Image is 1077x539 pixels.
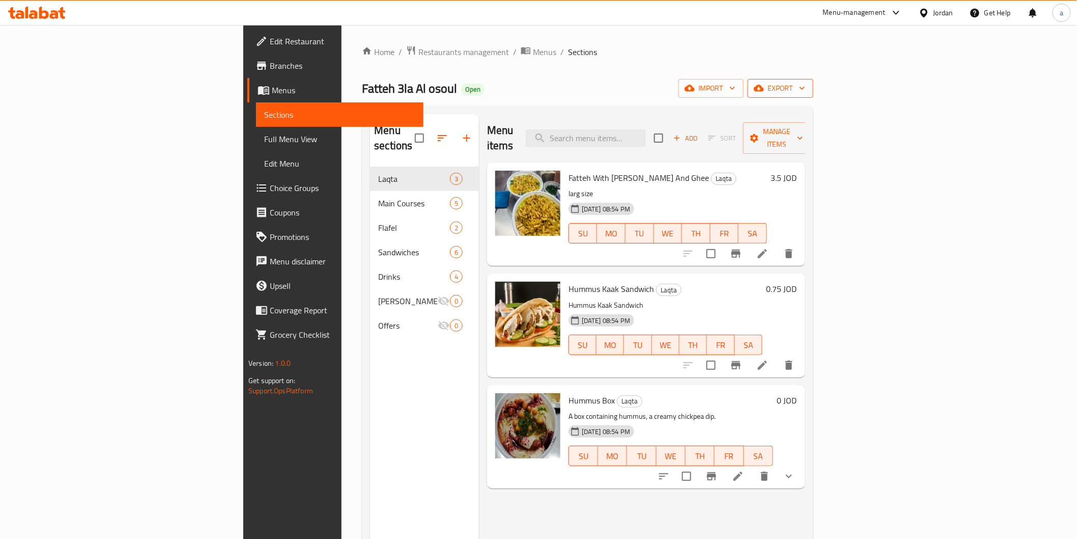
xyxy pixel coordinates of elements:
[690,449,711,464] span: TH
[495,393,560,459] img: Hummus Box
[756,359,769,371] a: Edit menu item
[707,335,734,355] button: FR
[617,395,642,407] span: Laqta
[487,123,514,153] h2: Menu items
[756,82,805,95] span: export
[648,127,669,149] span: Select section
[247,322,423,347] a: Grocery Checklist
[626,223,654,244] button: TU
[270,60,415,72] span: Branches
[370,215,479,240] div: Flafel2
[247,274,423,298] a: Upsell
[370,163,479,342] nav: Menu sections
[450,321,462,331] span: 0
[933,7,953,18] div: Jordan
[247,176,423,200] a: Choice Groups
[657,446,686,466] button: WE
[743,122,811,154] button: Manage items
[652,335,679,355] button: WE
[247,78,423,102] a: Menus
[573,338,592,353] span: SU
[601,338,620,353] span: MO
[578,204,634,214] span: [DATE] 08:54 PM
[521,45,556,59] a: Menus
[264,133,415,145] span: Full Menu View
[418,46,509,58] span: Restaurants management
[450,223,462,233] span: 2
[679,335,707,355] button: TH
[569,446,598,466] button: SU
[378,319,437,332] div: Offers
[748,79,813,98] button: export
[526,129,646,147] input: search
[598,446,627,466] button: MO
[756,248,769,260] a: Edit menu item
[578,316,634,326] span: [DATE] 08:54 PM
[628,338,647,353] span: TU
[568,46,597,58] span: Sections
[378,271,449,283] span: Drinks
[270,182,415,194] span: Choice Groups
[248,374,295,387] span: Get support on:
[682,223,711,244] button: TH
[438,319,450,332] svg: Inactive section
[823,7,886,19] div: Menu-management
[569,170,709,185] span: Fatteh With [PERSON_NAME] And Ghee
[656,338,675,353] span: WE
[715,226,735,241] span: FR
[624,335,651,355] button: TU
[264,157,415,170] span: Edit Menu
[450,319,463,332] div: items
[256,102,423,127] a: Sections
[672,132,699,144] span: Add
[270,206,415,219] span: Coupons
[687,82,735,95] span: import
[378,173,449,185] div: Laqta
[777,464,801,489] button: show more
[724,353,748,378] button: Branch-specific-item
[270,255,415,267] span: Menu disclaimer
[602,449,623,464] span: MO
[438,295,450,307] svg: Inactive section
[676,466,697,487] span: Select to update
[378,246,449,258] span: Sandwiches
[573,449,594,464] span: SU
[247,29,423,53] a: Edit Restaurant
[406,45,509,59] a: Restaurants management
[597,335,624,355] button: MO
[597,223,626,244] button: MO
[569,410,773,423] p: A box containing hummus, a creamy chickpea dip.
[272,84,415,96] span: Menus
[247,200,423,225] a: Coupons
[248,384,313,397] a: Support.OpsPlatform
[378,197,449,209] span: Main Courses
[569,335,597,355] button: SU
[256,151,423,176] a: Edit Menu
[724,241,748,266] button: Branch-specific-item
[370,264,479,289] div: Drinks4
[430,126,455,150] span: Sort sections
[378,222,449,234] span: Flafel
[777,353,801,378] button: delete
[370,191,479,215] div: Main Courses5
[450,246,463,258] div: items
[711,338,730,353] span: FR
[569,299,762,312] p: Hummus Kaak Sandwich
[450,199,462,208] span: 5
[450,222,463,234] div: items
[654,223,683,244] button: WE
[751,125,803,151] span: Manage items
[735,335,762,355] button: SA
[578,427,634,437] span: [DATE] 08:54 PM
[686,226,706,241] span: TH
[657,284,681,296] span: Laqta
[450,197,463,209] div: items
[270,280,415,292] span: Upsell
[631,449,652,464] span: TU
[678,79,744,98] button: import
[270,35,415,47] span: Edit Restaurant
[712,173,736,184] span: Laqta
